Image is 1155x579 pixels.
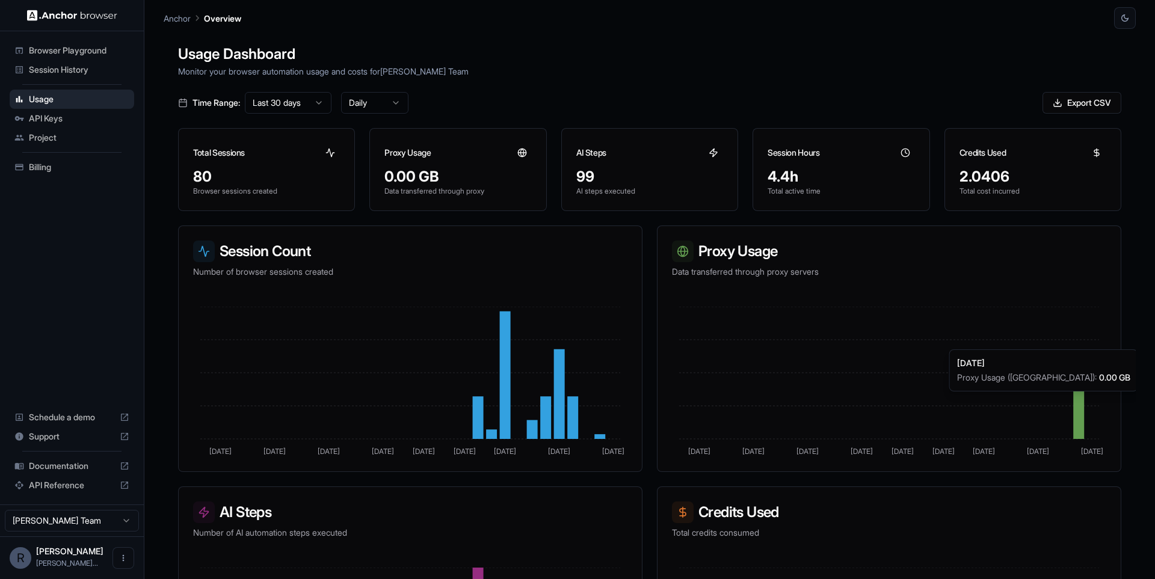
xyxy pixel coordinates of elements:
[29,430,115,443] span: Support
[193,147,245,159] h3: Total Sessions
[973,447,995,456] tspan: [DATE]
[29,64,129,76] span: Session History
[193,266,627,278] p: Number of browser sessions created
[10,408,134,427] div: Schedule a demo
[10,90,134,109] div: Usage
[372,447,394,456] tspan: [DATE]
[164,11,241,25] nav: breadcrumb
[768,186,914,196] p: Total active time
[29,132,129,144] span: Project
[204,12,241,25] p: Overview
[193,527,627,539] p: Number of AI automation steps executed
[688,447,710,456] tspan: [DATE]
[851,447,873,456] tspan: [DATE]
[36,559,98,568] span: rickson.lima@remofy.io
[768,147,819,159] h3: Session Hours
[164,12,191,25] p: Anchor
[27,10,117,21] img: Anchor Logo
[263,447,286,456] tspan: [DATE]
[193,186,340,196] p: Browser sessions created
[192,97,240,109] span: Time Range:
[494,447,516,456] tspan: [DATE]
[178,65,1121,78] p: Monitor your browser automation usage and costs for [PERSON_NAME] Team
[29,411,115,423] span: Schedule a demo
[209,447,232,456] tspan: [DATE]
[10,109,134,128] div: API Keys
[318,447,340,456] tspan: [DATE]
[384,167,531,186] div: 0.00 GB
[1081,447,1103,456] tspan: [DATE]
[10,547,31,569] div: R
[384,147,431,159] h3: Proxy Usage
[672,240,1106,262] h3: Proxy Usage
[1027,447,1049,456] tspan: [DATE]
[892,447,914,456] tspan: [DATE]
[112,547,134,569] button: Open menu
[29,112,129,124] span: API Keys
[602,447,624,456] tspan: [DATE]
[932,447,955,456] tspan: [DATE]
[959,167,1106,186] div: 2.0406
[29,93,129,105] span: Usage
[10,41,134,60] div: Browser Playground
[178,43,1121,65] h1: Usage Dashboard
[10,427,134,446] div: Support
[548,447,570,456] tspan: [DATE]
[742,447,765,456] tspan: [DATE]
[672,501,1106,523] h3: Credits Used
[384,186,531,196] p: Data transferred through proxy
[10,476,134,495] div: API Reference
[768,167,914,186] div: 4.4h
[10,60,134,79] div: Session History
[959,186,1106,196] p: Total cost incurred
[1043,92,1121,114] button: Export CSV
[454,447,476,456] tspan: [DATE]
[796,447,819,456] tspan: [DATE]
[193,167,340,186] div: 80
[672,527,1106,539] p: Total credits consumed
[10,128,134,147] div: Project
[959,147,1006,159] h3: Credits Used
[10,456,134,476] div: Documentation
[29,460,115,472] span: Documentation
[193,501,627,523] h3: AI Steps
[576,147,606,159] h3: AI Steps
[29,161,129,173] span: Billing
[29,44,129,57] span: Browser Playground
[576,186,723,196] p: AI steps executed
[10,158,134,177] div: Billing
[413,447,435,456] tspan: [DATE]
[672,266,1106,278] p: Data transferred through proxy servers
[36,546,103,556] span: Rickson Lima
[193,240,627,262] h3: Session Count
[29,479,115,491] span: API Reference
[576,167,723,186] div: 99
